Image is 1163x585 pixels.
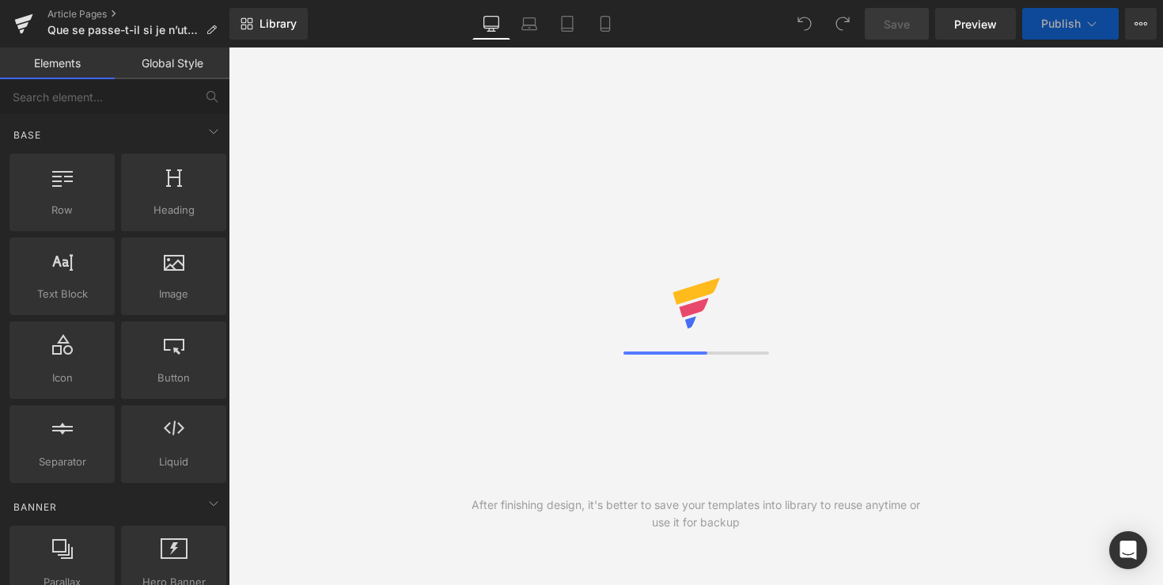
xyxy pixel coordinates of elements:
span: Library [259,17,297,31]
span: Row [14,202,110,218]
button: Publish [1022,8,1119,40]
span: Que se passe-t-il si je n’utilise pas la batterie de mon vélo pendant longtemps ? [47,24,199,36]
span: Preview [954,16,997,32]
button: More [1125,8,1157,40]
span: Base [12,127,43,142]
span: Publish [1041,17,1081,30]
span: Button [126,370,222,386]
div: After finishing design, it's better to save your templates into library to reuse anytime or use i... [462,496,930,531]
a: Article Pages [47,8,229,21]
a: Desktop [472,8,510,40]
span: Banner [12,500,59,515]
span: Liquid [126,454,222,470]
span: Image [126,286,222,302]
span: Text Block [14,286,110,302]
a: Laptop [510,8,548,40]
div: Open Intercom Messenger [1109,531,1147,569]
span: Heading [126,202,222,218]
a: Mobile [586,8,624,40]
a: New Library [229,8,308,40]
a: Preview [935,8,1016,40]
button: Undo [789,8,820,40]
a: Tablet [548,8,586,40]
span: Separator [14,454,110,470]
button: Redo [827,8,858,40]
span: Icon [14,370,110,386]
span: Save [884,16,910,32]
a: Global Style [115,47,229,79]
